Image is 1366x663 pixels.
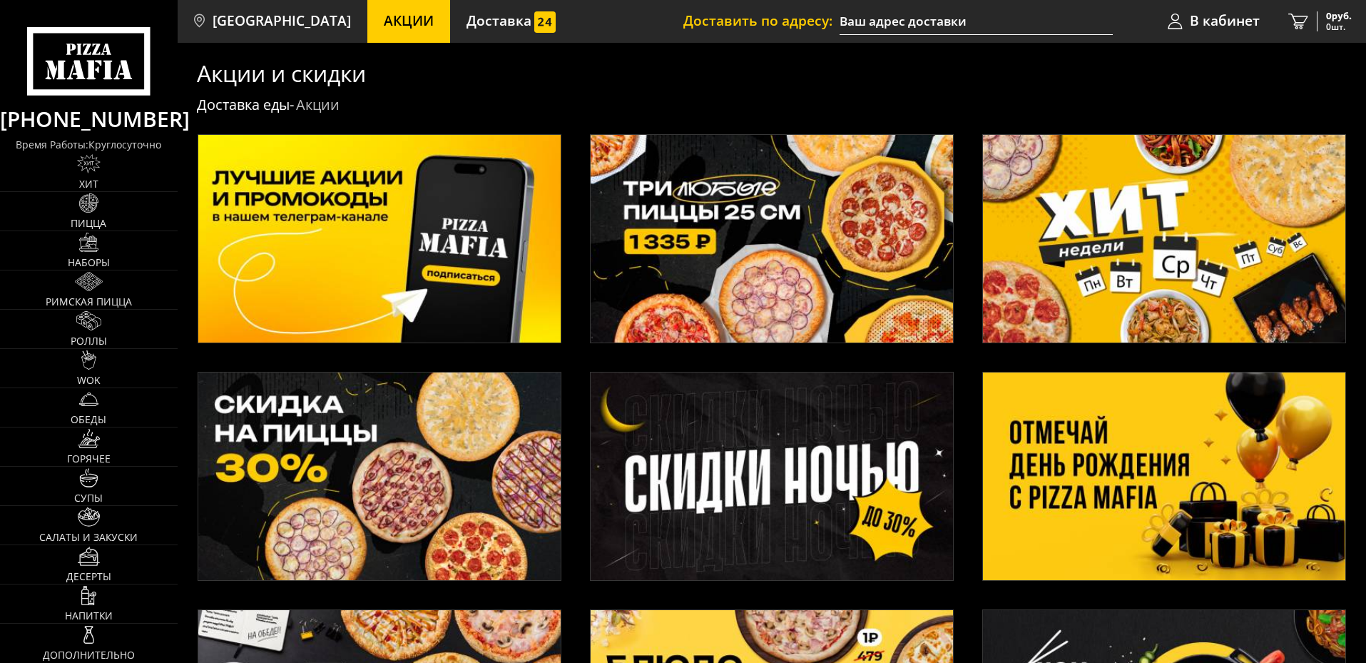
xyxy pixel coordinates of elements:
span: 0 шт. [1326,23,1352,31]
span: Съезжинская улица, 19 [840,9,1113,35]
h1: Акции и скидки [197,62,366,85]
span: Горячее [67,454,111,464]
span: WOK [77,375,101,385]
span: Пицца [71,218,106,228]
span: Доставить по адресу: [683,14,840,28]
span: Дополнительно [43,650,135,660]
span: Римская пицца [46,297,132,307]
span: Хит [79,179,98,189]
a: Доставка еды- [197,95,294,114]
span: Роллы [71,336,107,346]
div: Акции [296,96,340,114]
span: 0 руб. [1326,11,1352,21]
span: Обеды [71,415,106,425]
span: Супы [74,493,103,503]
span: Наборы [68,258,110,268]
input: Ваш адрес доставки [840,9,1113,35]
img: 15daf4d41897b9f0e9f617042186c801.svg [534,11,556,33]
span: В кабинет [1190,14,1260,28]
span: [GEOGRAPHIC_DATA] [213,14,351,28]
span: Салаты и закуски [39,532,138,542]
span: Десерты [66,572,111,582]
span: Напитки [65,611,113,621]
span: Доставка [467,14,531,28]
span: Акции [384,14,434,28]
